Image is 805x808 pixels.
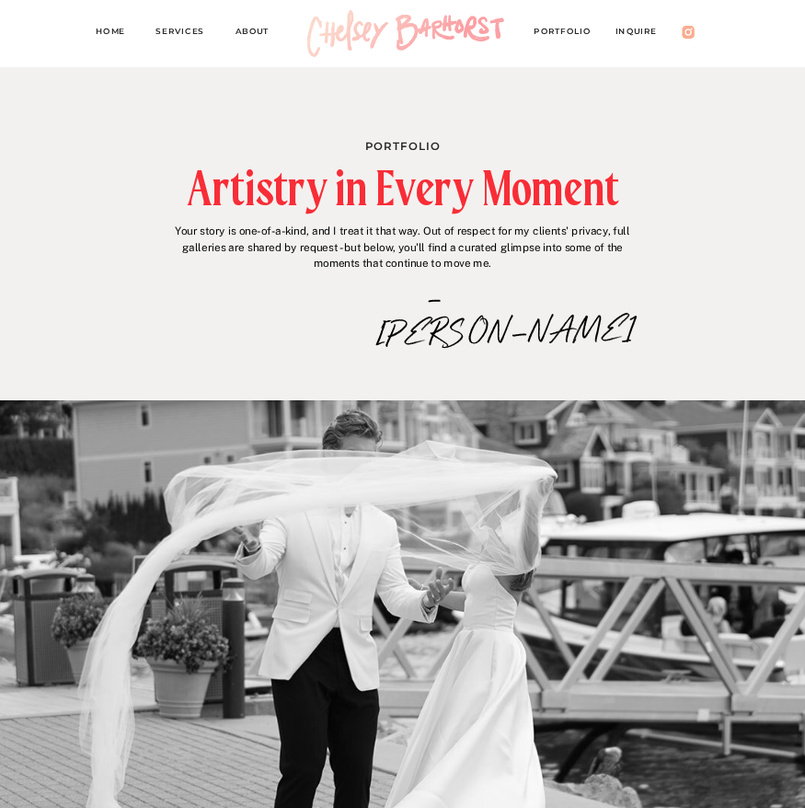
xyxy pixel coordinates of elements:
[155,24,216,42] a: Services
[115,165,690,211] h2: Artistry in Every Moment
[259,138,546,152] h1: Portfolio
[96,24,136,42] a: Home
[170,224,635,276] p: Your story is one-of-a-kind, and I treat it that way. Out of respect for my clients' privacy, ful...
[534,24,604,42] a: PORTFOLIO
[376,283,493,312] p: –[PERSON_NAME]
[615,24,671,42] a: Inquire
[236,24,282,42] a: About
